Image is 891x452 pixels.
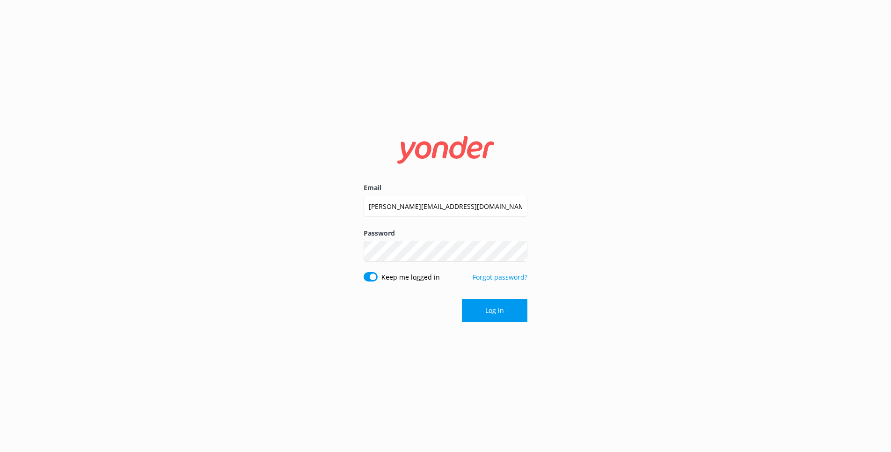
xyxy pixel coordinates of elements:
[381,272,440,282] label: Keep me logged in
[473,273,527,282] a: Forgot password?
[509,242,527,261] button: Show password
[364,196,527,217] input: user@emailaddress.com
[462,299,527,322] button: Log in
[364,183,527,193] label: Email
[364,228,527,238] label: Password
